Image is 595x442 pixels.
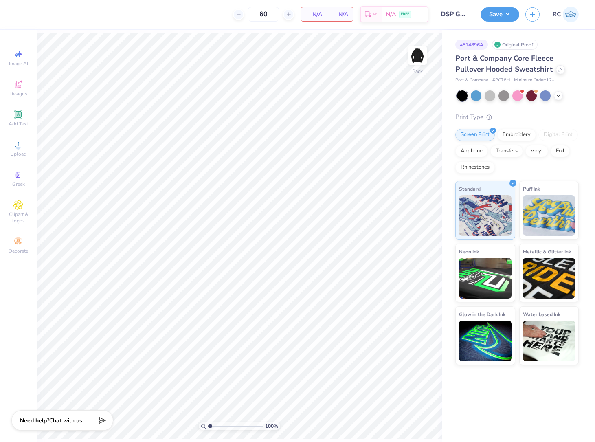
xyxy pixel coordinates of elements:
strong: Need help? [20,417,49,424]
img: Metallic & Glitter Ink [523,258,575,299]
img: Water based Ink [523,321,575,361]
span: Greek [12,181,25,187]
input: Untitled Design [435,6,474,22]
span: FREE [401,11,409,17]
div: Digital Print [538,129,578,141]
span: Metallic & Glitter Ink [523,247,571,256]
div: Rhinestones [455,161,495,174]
span: # PC78H [492,77,510,84]
div: Vinyl [525,145,548,157]
div: Embroidery [497,129,536,141]
img: Puff Ink [523,195,575,236]
div: Print Type [455,112,579,122]
span: Puff Ink [523,185,540,193]
span: 100 % [265,422,278,430]
span: Port & Company [455,77,488,84]
div: Foil [551,145,570,157]
img: Back [409,47,426,64]
div: Screen Print [455,129,495,141]
span: N/A [386,10,396,19]
img: Glow in the Dark Ink [459,321,512,361]
img: Standard [459,195,512,236]
span: Designs [9,90,27,97]
div: Transfers [490,145,523,157]
a: RC [553,7,579,22]
span: Upload [10,151,26,157]
input: – – [248,7,279,22]
span: RC [553,10,561,19]
div: # 514896A [455,40,488,50]
span: Image AI [9,60,28,67]
span: Add Text [9,121,28,127]
span: Neon Ink [459,247,479,256]
span: N/A [332,10,348,19]
span: N/A [306,10,322,19]
button: Save [481,7,519,22]
span: Chat with us. [49,417,83,424]
div: Applique [455,145,488,157]
span: Glow in the Dark Ink [459,310,505,319]
span: Standard [459,185,481,193]
div: Original Proof [492,40,538,50]
span: Clipart & logos [4,211,33,224]
span: Port & Company Core Fleece Pullover Hooded Sweatshirt [455,53,553,74]
span: Water based Ink [523,310,560,319]
span: Minimum Order: 12 + [514,77,555,84]
img: Neon Ink [459,258,512,299]
img: Rio Cabojoc [563,7,579,22]
div: Back [412,68,423,75]
span: Decorate [9,248,28,254]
